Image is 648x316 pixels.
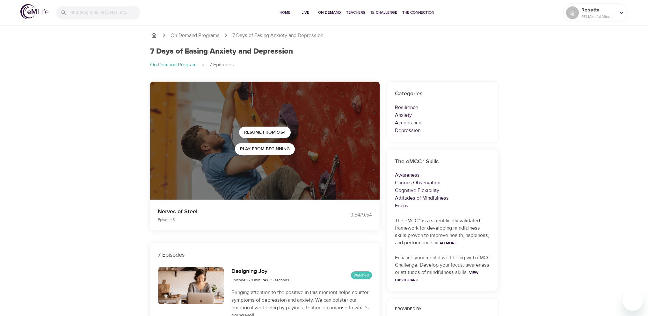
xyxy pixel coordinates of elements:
a: On-Demand Programs [171,32,220,39]
p: Episode 3 [158,217,317,223]
p: Awareness [395,171,491,179]
p: Rosette [581,6,615,14]
p: Cognitive Flexibility [395,187,491,194]
p: Enhance your mental well-being with eMCC Challenge. Develop your focus, awareness or attitudes of... [395,254,491,283]
span: Home [277,9,293,16]
a: View Dashboard [395,270,478,283]
iframe: Button to launch messaging window [623,290,643,311]
div: sj [566,6,579,19]
p: 7 Days of Easing Anxiety and Depression [232,32,323,39]
a: Read More [435,240,457,246]
p: Focus [395,202,491,209]
h6: Provided by [395,306,491,313]
p: Anxiety [395,111,491,119]
p: Depression [395,127,491,134]
h1: 7 Days of Easing Anxiety and Depression [150,47,293,56]
p: 931 Mindful Minutes [581,14,615,19]
span: Teachers [346,9,365,16]
p: Curious Observation [395,179,491,187]
h6: Categories [395,89,491,99]
span: 1% Challenge [370,9,397,16]
p: 7 Episodes [209,61,234,69]
span: Live [298,9,313,16]
p: Resilience [395,104,491,111]
button: Play from beginning [235,143,295,155]
span: The Connection [402,9,434,16]
p: The eMCC™ is a scientifically validated framework for developing mindfulness skills proven to imp... [395,217,491,246]
p: 7 Episodes [158,251,372,259]
div: 9:54 / 9:54 [324,211,372,219]
nav: breadcrumb [150,61,498,69]
span: On-Demand [318,9,341,16]
span: Play from beginning [240,145,290,153]
input: Find programs, teachers, etc... [69,6,140,19]
button: Resume from 9:54 [239,127,291,138]
nav: breadcrumb [150,32,498,39]
p: Attitudes of Mindfulness [395,194,491,202]
p: On-Demand Program [150,61,197,69]
img: logo [20,4,48,19]
p: Nerves of Steel [158,207,317,216]
p: Acceptance [395,119,491,127]
span: Watched [351,272,372,278]
span: Resume from 9:54 [244,129,286,136]
span: Episode 1 - 9 minutes 25 seconds [231,277,289,283]
h6: The eMCC™ Skills [395,157,491,166]
h6: Designing Joy [231,267,289,276]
